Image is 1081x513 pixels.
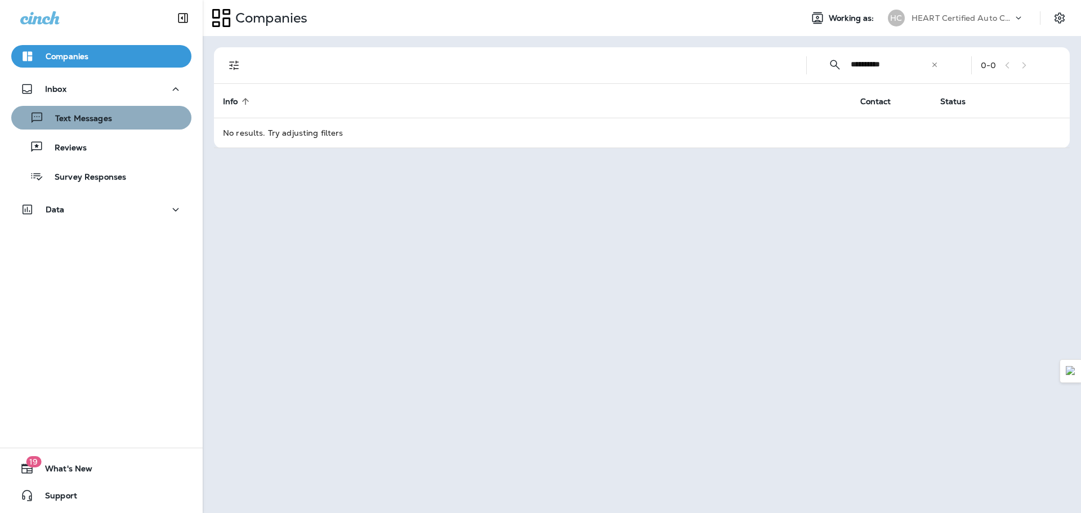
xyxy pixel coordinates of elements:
[46,52,88,61] p: Companies
[11,484,191,507] button: Support
[11,106,191,130] button: Text Messages
[34,491,77,505] span: Support
[231,10,307,26] p: Companies
[34,464,92,478] span: What's New
[981,61,996,70] div: 0 - 0
[1066,366,1076,376] img: Detect Auto
[860,97,891,106] span: Contact
[26,456,41,467] span: 19
[824,53,846,76] button: Collapse Search
[11,45,191,68] button: Companies
[11,78,191,100] button: Inbox
[940,96,981,106] span: Status
[888,10,905,26] div: HC
[214,118,1070,148] td: No results. Try adjusting filters
[829,14,877,23] span: Working as:
[43,143,87,154] p: Reviews
[11,198,191,221] button: Data
[1049,8,1070,28] button: Settings
[223,96,253,106] span: Info
[11,457,191,480] button: 19What's New
[860,96,906,106] span: Contact
[912,14,1013,23] p: HEART Certified Auto Care
[46,205,65,214] p: Data
[167,7,199,29] button: Collapse Sidebar
[43,172,126,183] p: Survey Responses
[45,84,66,93] p: Inbox
[44,114,112,124] p: Text Messages
[223,97,238,106] span: Info
[223,54,245,77] button: Filters
[940,97,966,106] span: Status
[11,164,191,188] button: Survey Responses
[11,135,191,159] button: Reviews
